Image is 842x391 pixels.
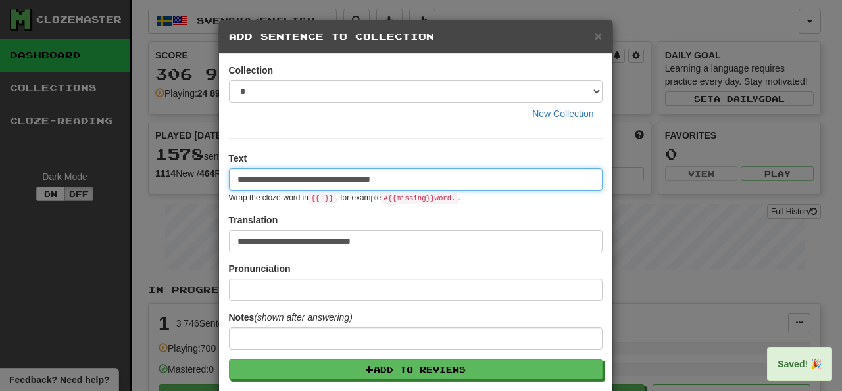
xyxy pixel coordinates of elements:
code: }} [322,193,336,204]
span: × [594,28,602,43]
button: Close [594,29,602,43]
label: Text [229,152,247,165]
button: New Collection [524,103,602,125]
label: Notes [229,311,353,324]
button: Add to Reviews [229,359,603,379]
code: {{ [309,193,322,204]
div: Saved! 🎉 [767,347,832,381]
label: Pronunciation [229,262,291,275]
em: (shown after answering) [254,312,352,323]
label: Translation [229,214,278,227]
h5: Add Sentence to Collection [229,30,603,43]
small: Wrap the cloze-word in , for example . [229,193,460,202]
code: A {{ missing }} word. [381,193,458,204]
label: Collection [229,64,274,77]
